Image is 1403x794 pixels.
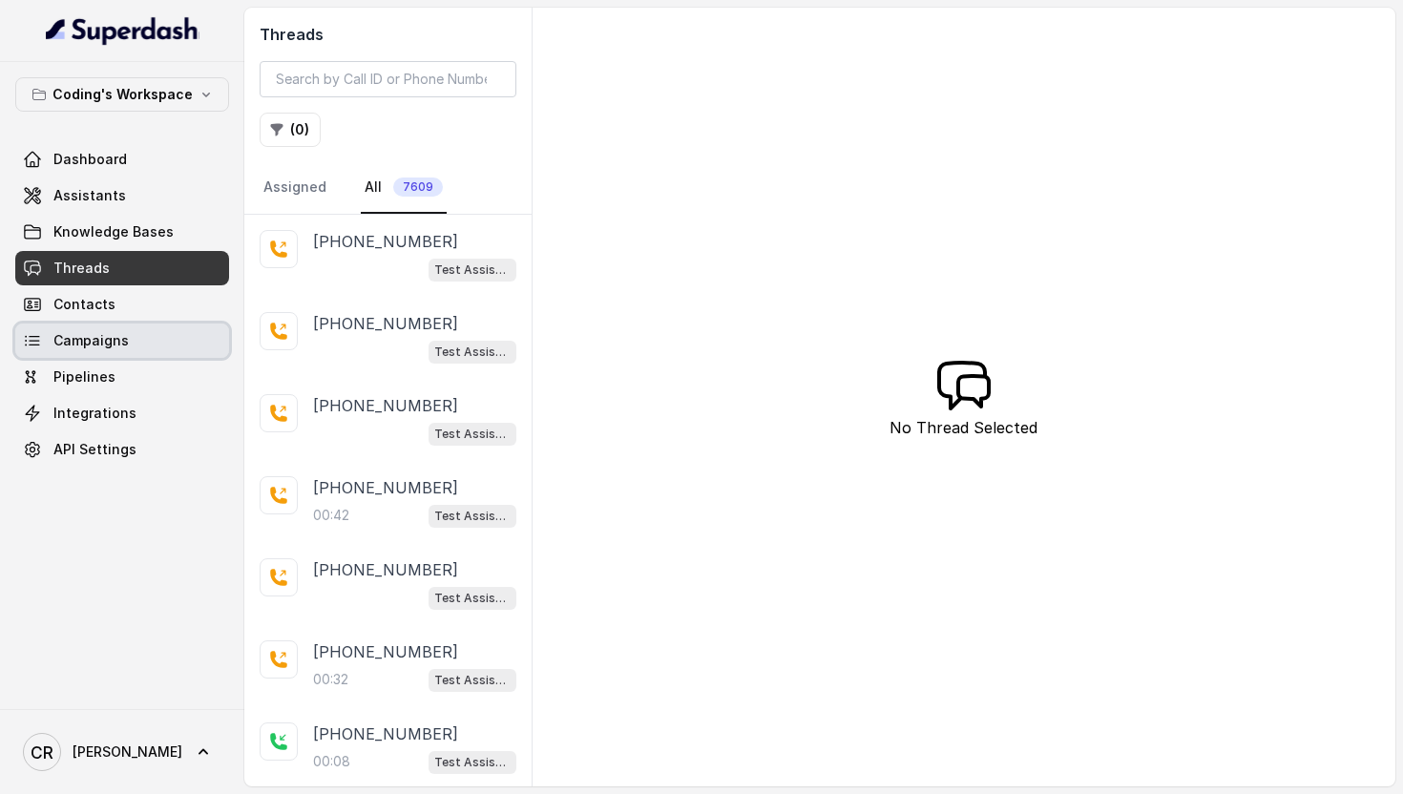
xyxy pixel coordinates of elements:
a: API Settings [15,432,229,467]
span: Contacts [53,295,115,314]
a: Campaigns [15,324,229,358]
text: CR [31,742,53,763]
p: Test Assistant- 2 [434,261,511,280]
h2: Threads [260,23,516,46]
span: Dashboard [53,150,127,169]
p: Test Assistant-3 [434,343,511,362]
p: [PHONE_NUMBER] [313,722,458,745]
p: No Thread Selected [890,416,1037,439]
span: Knowledge Bases [53,222,174,241]
p: [PHONE_NUMBER] [313,476,458,499]
p: 00:32 [313,670,348,689]
img: light.svg [46,15,199,46]
p: [PHONE_NUMBER] [313,640,458,663]
a: [PERSON_NAME] [15,725,229,779]
a: Assigned [260,162,330,214]
p: [PHONE_NUMBER] [313,394,458,417]
span: Pipelines [53,367,115,387]
a: Assistants [15,178,229,213]
p: [PHONE_NUMBER] [313,230,458,253]
p: Test Assistant-3 [434,425,511,444]
span: Campaigns [53,331,129,350]
p: 00:08 [313,752,350,771]
a: Knowledge Bases [15,215,229,249]
span: API Settings [53,440,136,459]
a: Pipelines [15,360,229,394]
p: Test Assistant-3 [434,753,511,772]
p: [PHONE_NUMBER] [313,558,458,581]
p: Test Assistant-3 [434,589,511,608]
span: Assistants [53,186,126,205]
span: Threads [53,259,110,278]
p: Coding's Workspace [52,83,193,106]
input: Search by Call ID or Phone Number [260,61,516,97]
span: [PERSON_NAME] [73,742,182,762]
a: Contacts [15,287,229,322]
button: Coding's Workspace [15,77,229,112]
nav: Tabs [260,162,516,214]
button: (0) [260,113,321,147]
p: Test Assistant-3 [434,507,511,526]
p: [PHONE_NUMBER] [313,312,458,335]
p: Test Assistant-3 [434,671,511,690]
a: Dashboard [15,142,229,177]
a: Threads [15,251,229,285]
p: 00:42 [313,506,349,525]
span: 7609 [393,178,443,197]
a: All7609 [361,162,447,214]
a: Integrations [15,396,229,430]
span: Integrations [53,404,136,423]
